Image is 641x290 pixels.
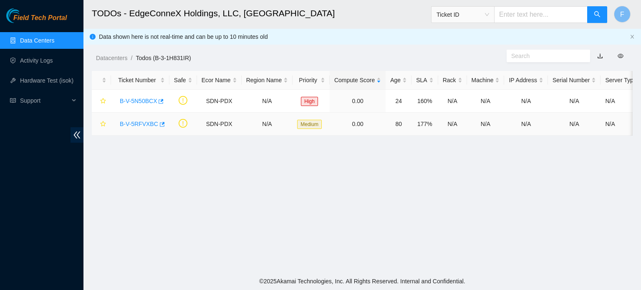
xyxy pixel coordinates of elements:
td: N/A [242,113,293,136]
span: close [630,34,635,39]
td: N/A [548,90,601,113]
span: High [301,97,318,106]
span: double-left [71,127,83,143]
td: 160% [411,90,438,113]
span: Support [20,92,69,109]
span: F [620,9,624,20]
a: Activity Logs [20,57,53,64]
button: download [591,49,609,63]
span: exclamation-circle [179,96,187,105]
span: Field Tech Portal [13,14,67,22]
span: exclamation-circle [179,119,187,128]
a: Datacenters [96,55,127,61]
span: Ticket ID [437,8,489,21]
td: N/A [438,113,467,136]
span: star [100,121,106,128]
span: / [131,55,132,61]
td: SDN-PDX [197,90,242,113]
td: N/A [438,90,467,113]
button: star [96,117,106,131]
button: close [630,34,635,40]
a: B-V-5RFVXBC [120,121,158,127]
td: 0.00 [330,113,386,136]
td: 177% [411,113,438,136]
td: 80 [386,113,411,136]
td: N/A [548,113,601,136]
a: B-V-5N50BCX [120,98,157,104]
td: N/A [467,113,505,136]
span: Medium [297,120,322,129]
a: Akamai TechnologiesField Tech Portal [6,15,67,26]
button: search [587,6,607,23]
input: Search [511,51,579,61]
button: F [614,6,631,23]
img: Akamai Technologies [6,8,42,23]
span: star [100,98,106,105]
td: 24 [386,90,411,113]
input: Enter text here... [494,6,588,23]
td: 0.00 [330,90,386,113]
button: star [96,94,106,108]
a: Hardware Test (isok) [20,77,73,84]
span: read [10,98,16,103]
td: N/A [504,90,548,113]
span: eye [618,53,623,59]
td: N/A [242,90,293,113]
span: search [594,11,601,19]
a: Data Centers [20,37,54,44]
td: N/A [504,113,548,136]
td: SDN-PDX [197,113,242,136]
a: download [597,53,603,59]
footer: © 2025 Akamai Technologies, Inc. All Rights Reserved. Internal and Confidential. [83,272,641,290]
a: Todos (B-3-1H831IR) [136,55,191,61]
td: N/A [467,90,505,113]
